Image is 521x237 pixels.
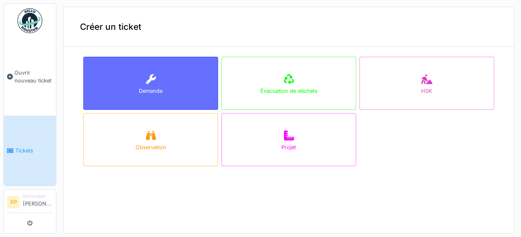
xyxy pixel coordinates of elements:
a: Ouvrir nouveau ticket [4,38,56,116]
a: Tickets [4,116,56,186]
div: Demandeur [23,193,53,199]
img: Badge_color-CXgf-gQk.svg [17,8,42,33]
div: Évacuation de déchets [260,87,317,95]
span: Ouvrir nouveau ticket [15,69,53,85]
div: Observation [136,143,166,151]
div: Créer un ticket [63,7,514,47]
li: XP [7,196,19,208]
span: Tickets [15,147,53,155]
div: Demande [139,87,162,95]
li: [PERSON_NAME] [23,193,53,211]
div: Projet [281,143,296,151]
div: HSK [421,87,432,95]
a: XP Demandeur[PERSON_NAME] [7,193,53,213]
